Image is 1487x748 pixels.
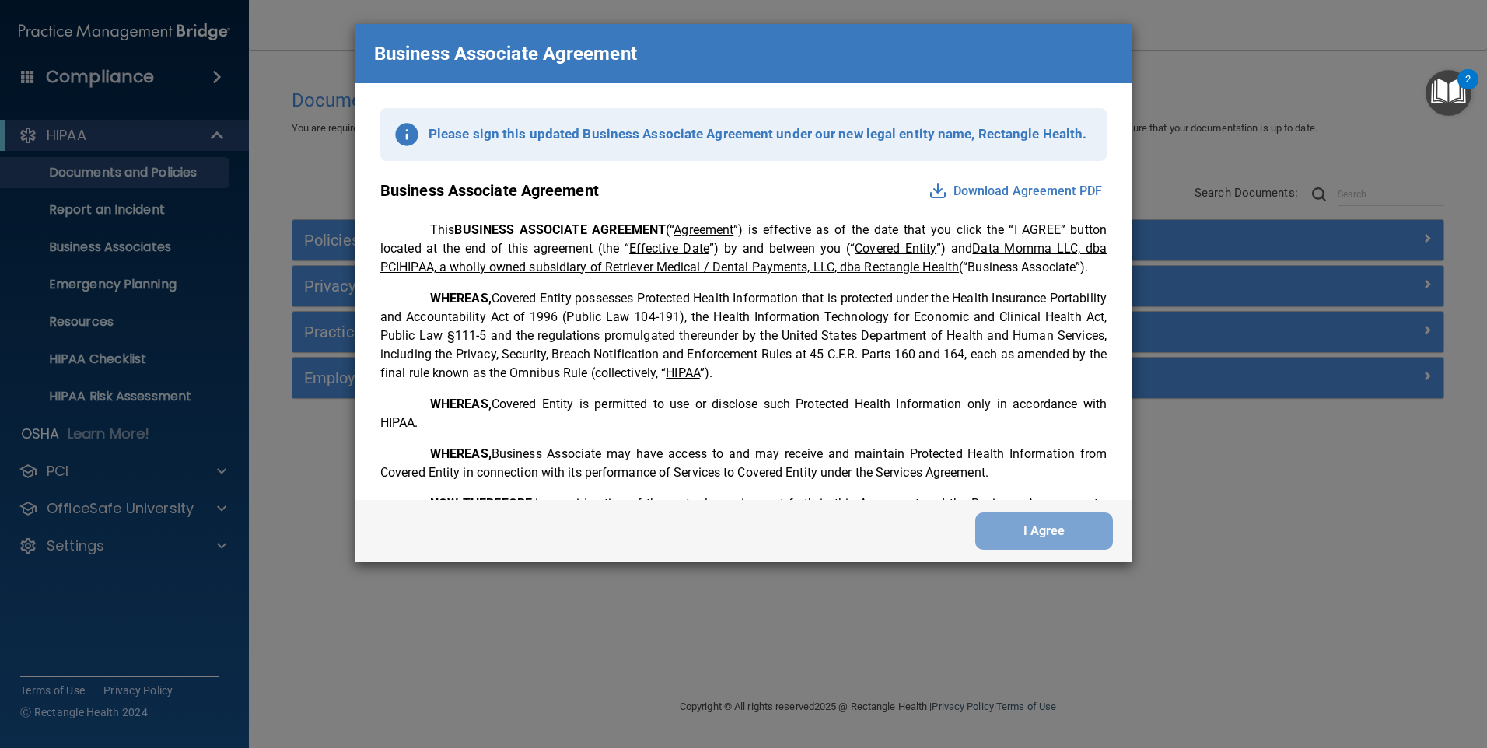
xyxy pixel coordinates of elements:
[1218,638,1468,700] iframe: Drift Widget Chat Controller
[380,241,1107,274] u: Data Momma LLC, dba PCIHIPAA, a wholly owned subsidiary of Retriever Medical / Dental Payments, L...
[380,395,1107,432] p: Covered Entity is permitted to use or disclose such Protected Health Information only in accordan...
[430,291,492,306] span: WHEREAS,
[629,241,709,256] u: Effective Date
[380,221,1107,277] p: This (“ ”) is effective as of the date that you click the “I AGREE” button located at the end of ...
[430,496,535,511] span: NOW THEREFORE,
[1465,79,1471,100] div: 2
[975,512,1113,550] button: I Agree
[674,222,733,237] u: Agreement
[1426,70,1471,116] button: Open Resource Center, 2 new notifications
[429,122,1086,146] p: Please sign this updated Business Associate Agreement under our new legal entity name, Rectangle ...
[380,177,599,205] p: Business Associate Agreement
[380,445,1107,482] p: Business Associate may have access to and may receive and maintain Protected Health Information f...
[855,241,936,256] u: Covered Entity
[374,37,637,71] p: Business Associate Agreement
[380,289,1107,383] p: Covered Entity possesses Protected Health Information that is protected under the Health Insuranc...
[454,222,666,237] span: BUSINESS ASSOCIATE AGREEMENT
[380,495,1107,551] p: in consideration of the mutual promises set forth in this Agreement and the Business Arrangements...
[430,397,492,411] span: WHEREAS,
[666,365,700,380] u: HIPAA
[430,446,492,461] span: WHEREAS,
[924,179,1107,204] button: Download Agreement PDF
